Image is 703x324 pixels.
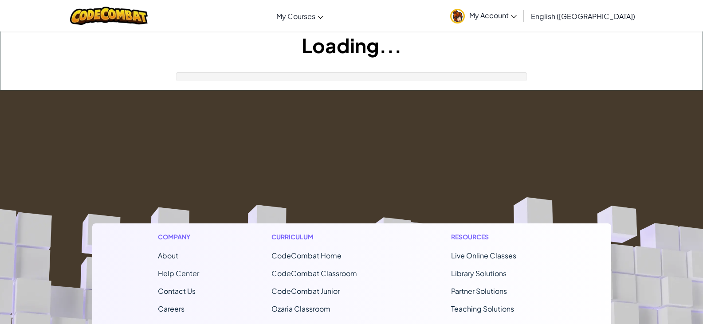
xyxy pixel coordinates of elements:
a: Partner Solutions [451,286,507,296]
span: English ([GEOGRAPHIC_DATA]) [531,12,635,21]
span: CodeCombat Home [271,251,342,260]
img: avatar [450,9,465,23]
a: Ozaria Classroom [271,304,330,313]
img: CodeCombat logo [70,7,148,25]
h1: Resources [451,232,546,242]
a: Teaching Solutions [451,304,514,313]
span: My Courses [276,12,315,21]
span: My Account [469,11,517,20]
a: Help Center [158,269,199,278]
a: CodeCombat Junior [271,286,340,296]
a: My Courses [272,4,328,28]
a: English ([GEOGRAPHIC_DATA]) [526,4,640,28]
a: CodeCombat Classroom [271,269,357,278]
a: My Account [446,2,521,30]
a: Library Solutions [451,269,507,278]
h1: Curriculum [271,232,379,242]
a: About [158,251,178,260]
a: Live Online Classes [451,251,516,260]
h1: Loading... [0,31,703,59]
span: Contact Us [158,286,196,296]
a: Careers [158,304,185,313]
h1: Company [158,232,199,242]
